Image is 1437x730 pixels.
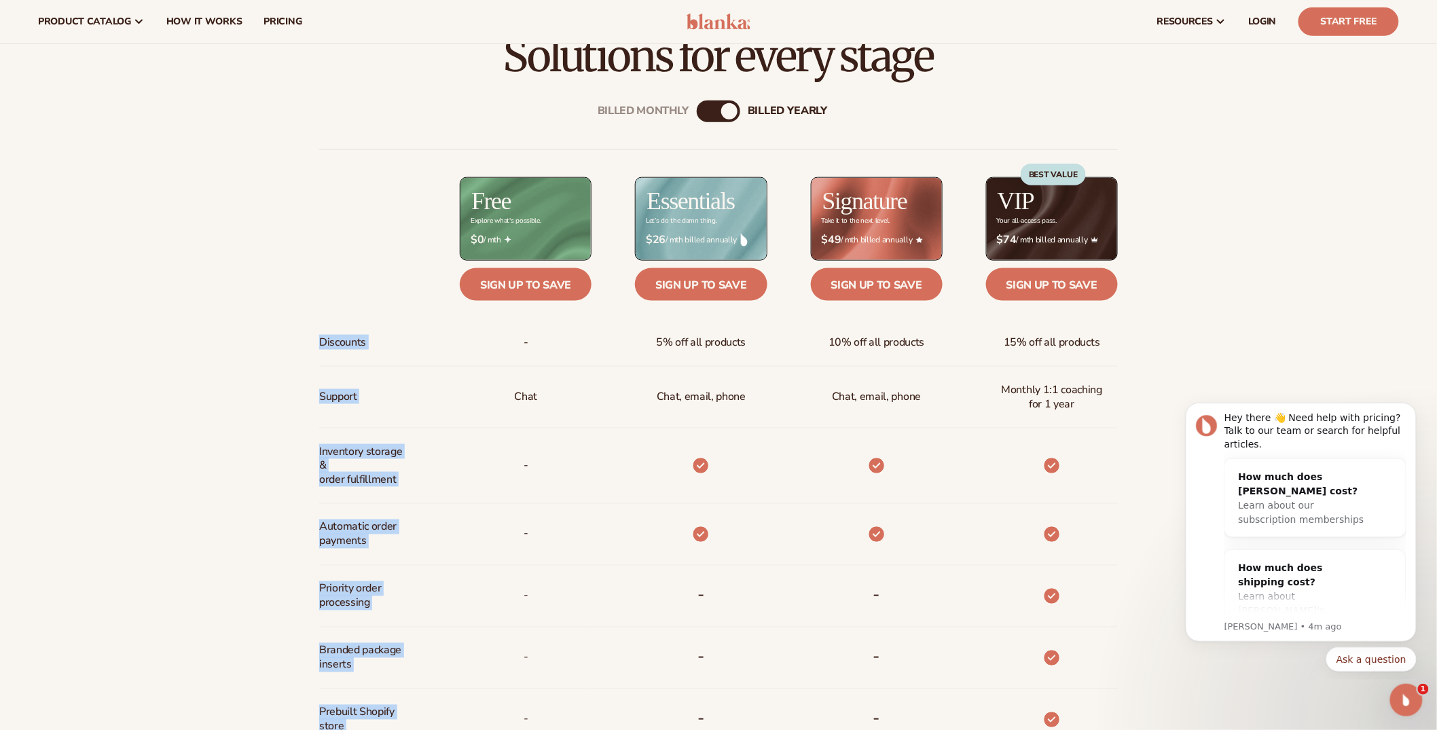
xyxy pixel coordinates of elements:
[657,384,746,409] p: Chat, email, phone
[1004,330,1100,355] span: 15% off all products
[646,234,666,247] strong: $26
[822,234,841,247] strong: $49
[1165,390,1437,680] iframe: Intercom notifications message
[811,268,943,301] a: Sign up to save
[873,584,880,606] b: -
[998,189,1034,213] h2: VIP
[1248,16,1277,27] span: LOGIN
[698,646,705,668] b: -
[636,178,766,260] img: Essentials_BG_9050f826-5aa9-47d9-a362-757b82c62641.jpg
[263,16,302,27] span: pricing
[1157,16,1213,27] span: resources
[822,217,890,225] div: Take it to the next level.
[471,234,484,247] strong: $0
[1390,684,1423,716] iframe: Intercom live chat
[873,646,880,668] b: -
[514,384,537,409] p: Chat
[598,105,689,117] div: Billed Monthly
[822,189,907,213] h2: Signature
[524,583,528,608] span: -
[471,234,581,247] span: / mth
[1021,164,1086,185] div: BEST VALUE
[997,217,1057,225] div: Your all-access pass.
[524,330,528,355] span: -
[987,178,1117,260] img: VIP_BG_199964bd-3653-43bc-8a67-789d2d7717b9.jpg
[832,384,921,409] span: Chat, email, phone
[319,439,410,492] span: Inventory storage & order fulfillment
[997,378,1107,417] span: Monthly 1:1 coaching for 1 year
[319,515,410,554] span: Automatic order payments
[829,330,925,355] span: 10% off all products
[1091,236,1098,243] img: Crown_2d87c031-1b5a-4345-8312-a4356ddcde98.png
[748,105,827,117] div: billed Yearly
[319,577,410,616] span: Priority order processing
[916,237,923,243] img: Star_6.png
[698,708,705,729] b: -
[997,234,1017,247] strong: $74
[873,708,880,729] b: -
[524,645,528,670] span: -
[166,16,242,27] span: How It Works
[1298,7,1399,36] a: Start Free
[460,268,592,301] a: Sign up to save
[1418,684,1429,695] span: 1
[812,178,942,260] img: Signature_BG_eeb718c8-65ac-49e3-a4e5-327c6aa73146.jpg
[38,16,131,27] span: product catalog
[646,217,716,225] div: Let’s do the damn thing.
[505,236,511,243] img: Free_Icon_bb6e7c7e-73f8-44bd-8ed0-223ea0fc522e.png
[319,384,357,409] span: Support
[997,234,1107,247] span: / mth billed annually
[657,330,746,355] span: 5% off all products
[319,330,366,355] span: Discounts
[647,189,735,213] h2: Essentials
[460,178,591,260] img: free_bg.png
[687,14,751,30] img: logo
[471,189,511,213] h2: Free
[646,234,756,247] span: / mth billed annually
[319,638,410,678] span: Branded package inserts
[822,234,932,247] span: / mth billed annually
[741,234,748,246] img: drop.png
[524,453,528,478] p: -
[38,33,1399,79] h2: Solutions for every stage
[471,217,541,225] div: Explore what's possible.
[524,522,528,547] span: -
[698,584,705,606] b: -
[986,268,1118,301] a: Sign up to save
[635,268,767,301] a: Sign up to save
